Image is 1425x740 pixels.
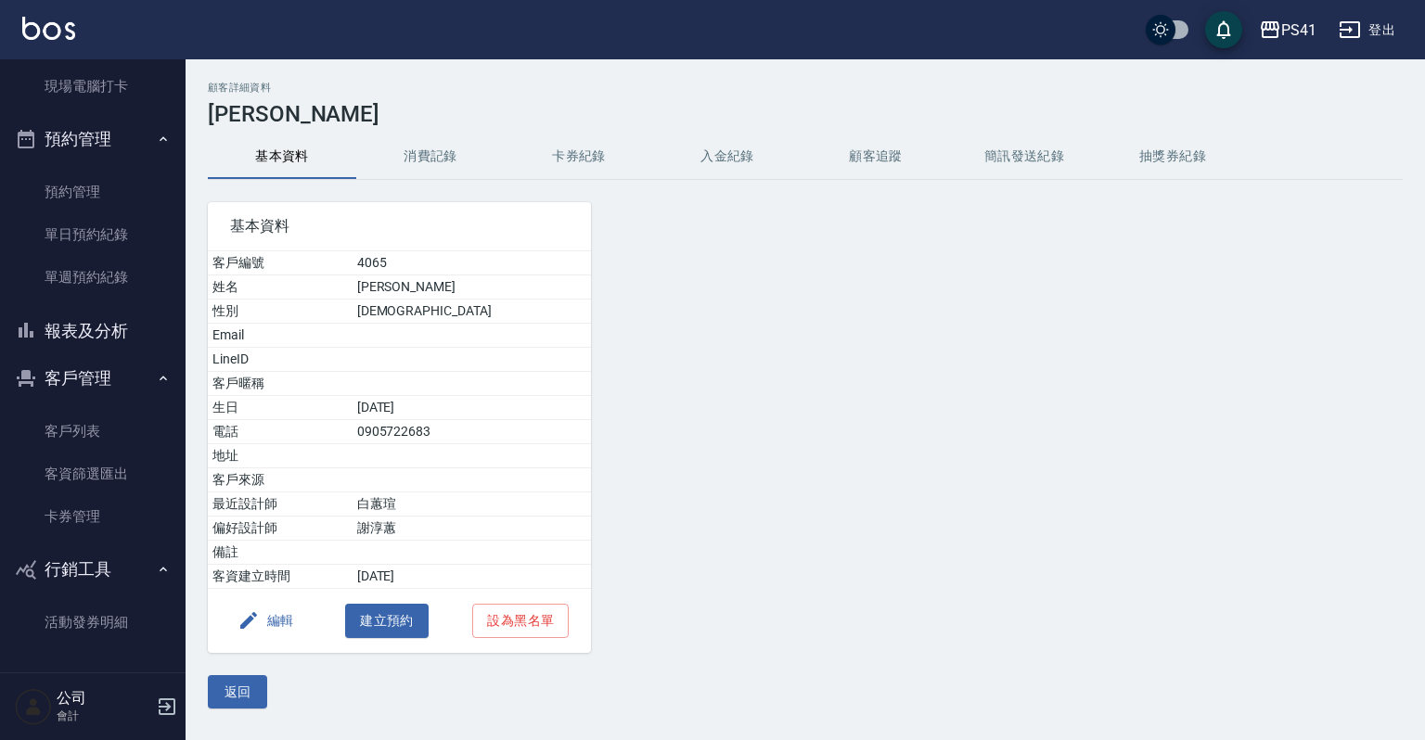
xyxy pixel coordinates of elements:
[208,300,353,324] td: 性別
[353,300,592,324] td: [DEMOGRAPHIC_DATA]
[353,251,592,275] td: 4065
[208,82,1403,94] h2: 顧客詳細資料
[7,213,178,256] a: 單日預約紀錄
[353,396,592,420] td: [DATE]
[208,396,353,420] td: 生日
[1098,134,1247,179] button: 抽獎券紀錄
[1281,19,1316,42] div: PS41
[353,420,592,444] td: 0905722683
[208,492,353,517] td: 最近設計師
[15,688,52,725] img: Person
[7,495,178,538] a: 卡券管理
[345,604,429,638] button: 建立預約
[208,565,353,589] td: 客資建立時間
[22,17,75,40] img: Logo
[802,134,950,179] button: 顧客追蹤
[505,134,653,179] button: 卡券紀錄
[7,601,178,644] a: 活動發券明細
[208,101,1403,127] h3: [PERSON_NAME]
[353,275,592,300] td: [PERSON_NAME]
[7,453,178,495] a: 客資篩選匯出
[7,115,178,163] button: 預約管理
[230,217,569,236] span: 基本資料
[950,134,1098,179] button: 簡訊發送紀錄
[353,517,592,541] td: 謝淳蕙
[1331,13,1403,47] button: 登出
[7,354,178,402] button: 客戶管理
[230,604,302,638] button: 編輯
[208,372,353,396] td: 客戶暱稱
[7,307,178,355] button: 報表及分析
[208,541,353,565] td: 備註
[7,65,178,108] a: 現場電腦打卡
[7,256,178,299] a: 單週預約紀錄
[353,492,592,517] td: 白蕙瑄
[472,604,569,638] button: 設為黑名單
[7,410,178,453] a: 客戶列表
[208,517,353,541] td: 偏好設計師
[353,565,592,589] td: [DATE]
[208,348,353,372] td: LineID
[57,689,151,708] h5: 公司
[653,134,802,179] button: 入金紀錄
[208,420,353,444] td: 電話
[208,251,353,275] td: 客戶編號
[1252,11,1324,49] button: PS41
[1205,11,1242,48] button: save
[356,134,505,179] button: 消費記錄
[208,134,356,179] button: 基本資料
[208,324,353,348] td: Email
[208,275,353,300] td: 姓名
[208,675,267,709] button: 返回
[7,171,178,213] a: 預約管理
[7,545,178,593] button: 行銷工具
[208,468,353,492] td: 客戶來源
[57,708,151,724] p: 會計
[208,444,353,468] td: 地址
